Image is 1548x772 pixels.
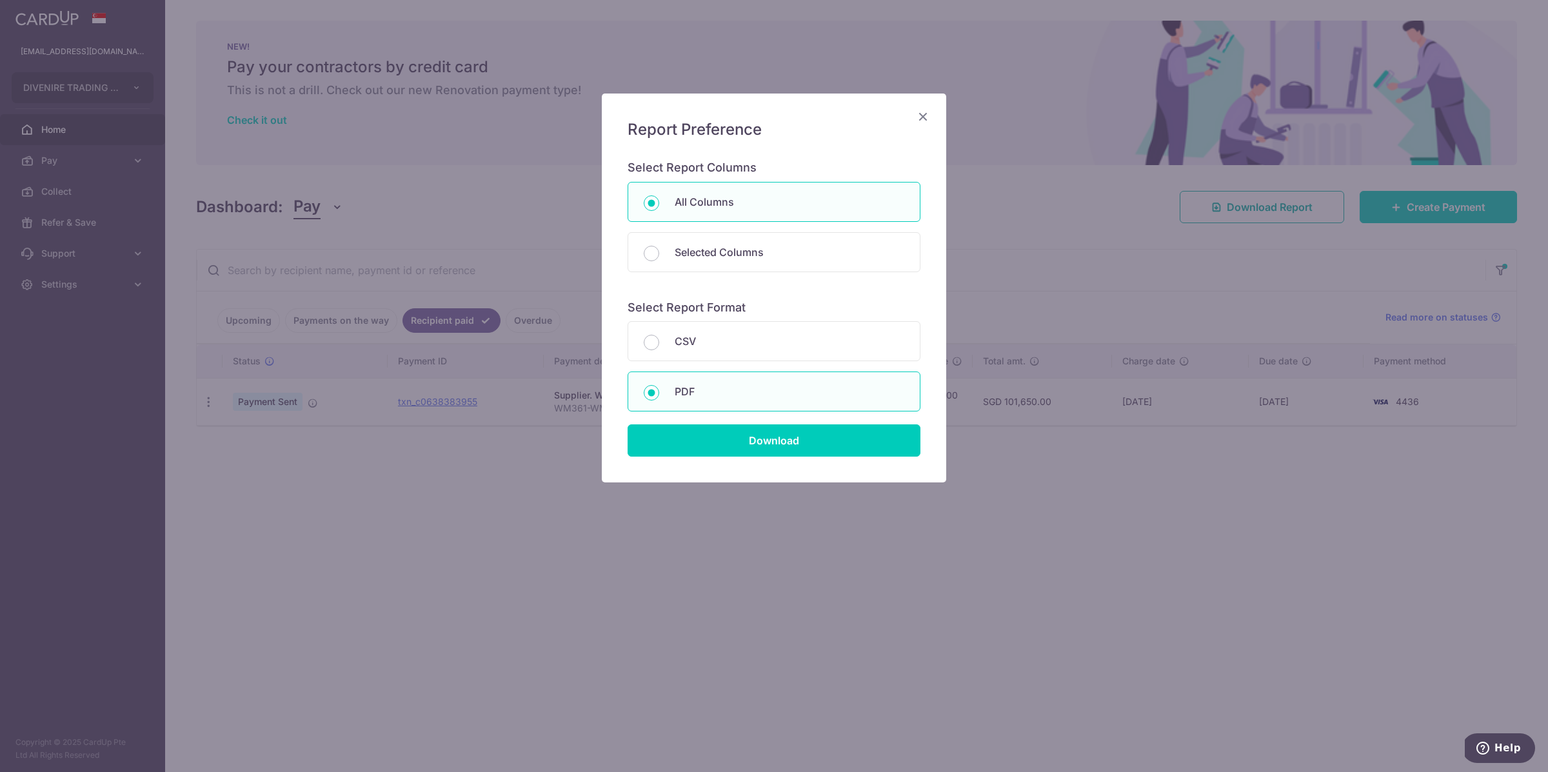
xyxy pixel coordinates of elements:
button: Close [915,109,931,124]
h6: Select Report Columns [628,161,920,175]
input: Download [628,424,920,457]
p: Selected Columns [675,244,904,260]
h5: Report Preference [628,119,920,140]
iframe: Opens a widget where you can find more information [1465,733,1535,766]
p: PDF [675,384,904,399]
p: All Columns [675,194,904,210]
p: CSV [675,333,904,349]
h6: Select Report Format [628,301,920,315]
